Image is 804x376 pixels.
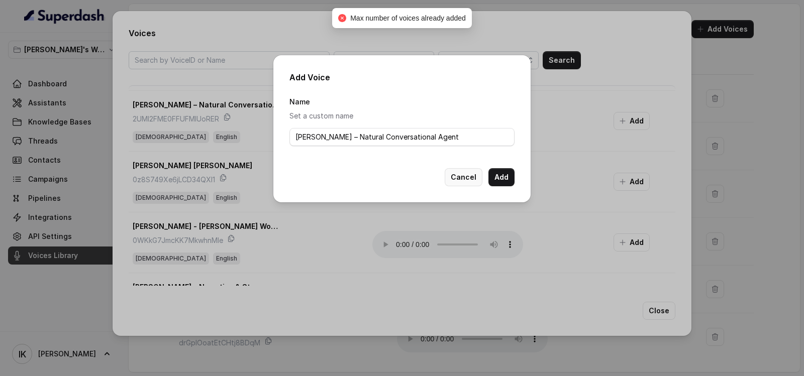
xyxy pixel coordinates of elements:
[338,14,346,22] span: close-circle
[289,97,310,106] label: Name
[350,14,466,22] span: Max number of voices already added
[289,110,515,122] p: Set a custom name
[488,168,515,186] button: Add
[445,168,482,186] button: Cancel
[289,71,515,83] h2: Add Voice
